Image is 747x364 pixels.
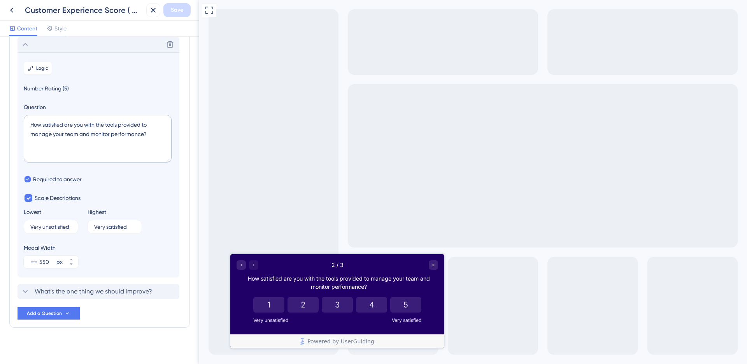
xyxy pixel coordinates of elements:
[18,307,80,320] button: Add a Question
[163,3,191,17] button: Save
[24,62,52,74] button: Logic
[64,256,78,262] button: px
[56,257,63,267] div: px
[24,84,173,93] span: Number Rating (5)
[33,175,82,184] span: Required to answer
[35,193,81,203] span: Scale Descriptions
[24,115,172,163] textarea: How satisfied are you with the tools provided to manage your team and monitor performance?
[94,224,135,230] input: Type the value
[25,5,143,16] div: Customer Experience Score ( MANAGERS - [DATE])
[171,5,183,15] span: Save
[88,207,106,217] div: Highest
[36,65,48,71] span: Logic
[64,262,78,268] button: px
[39,257,55,267] input: px
[24,102,173,112] label: Question
[35,287,152,296] span: What's the one thing we should improve?
[17,24,37,33] span: Content
[54,24,67,33] span: Style
[30,224,72,230] input: Type the value
[24,243,78,253] div: Modal Width
[27,310,62,316] span: Add a Question
[31,254,245,348] iframe: UserGuiding Survey
[24,207,41,217] div: Lowest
